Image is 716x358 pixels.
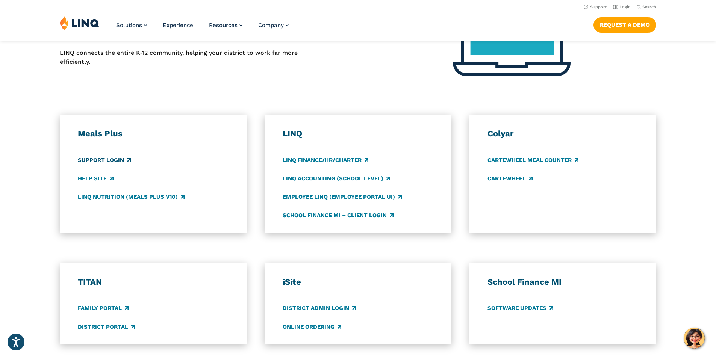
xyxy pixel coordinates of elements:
[78,304,129,313] a: Family Portal
[78,323,135,331] a: District Portal
[487,128,639,139] h3: Colyar
[487,304,553,313] a: Software Updates
[283,277,434,287] h3: iSite
[487,174,533,183] a: CARTEWHEEL
[642,5,656,9] span: Search
[78,277,229,287] h3: TITAN
[283,193,402,201] a: Employee LINQ (Employee Portal UI)
[593,16,656,32] nav: Button Navigation
[613,5,631,9] a: Login
[637,4,656,10] button: Open Search Bar
[78,128,229,139] h3: Meals Plus
[209,22,238,29] span: Resources
[60,16,100,30] img: LINQ | K‑12 Software
[283,323,341,331] a: Online Ordering
[163,22,193,29] a: Experience
[684,328,705,349] button: Hello, have a question? Let’s chat.
[78,156,131,164] a: Support Login
[593,17,656,32] a: Request a Demo
[78,174,114,183] a: Help Site
[283,304,356,313] a: District Admin Login
[116,16,289,41] nav: Primary Navigation
[116,22,142,29] span: Solutions
[209,22,242,29] a: Resources
[487,277,639,287] h3: School Finance MI
[283,156,368,164] a: LINQ Finance/HR/Charter
[584,5,607,9] a: Support
[487,156,578,164] a: CARTEWHEEL Meal Counter
[60,48,298,67] p: LINQ connects the entire K‑12 community, helping your district to work far more efficiently.
[283,128,434,139] h3: LINQ
[283,174,390,183] a: LINQ Accounting (school level)
[258,22,289,29] a: Company
[116,22,147,29] a: Solutions
[78,193,185,201] a: LINQ Nutrition (Meals Plus v10)
[258,22,284,29] span: Company
[283,211,394,219] a: School Finance MI – Client Login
